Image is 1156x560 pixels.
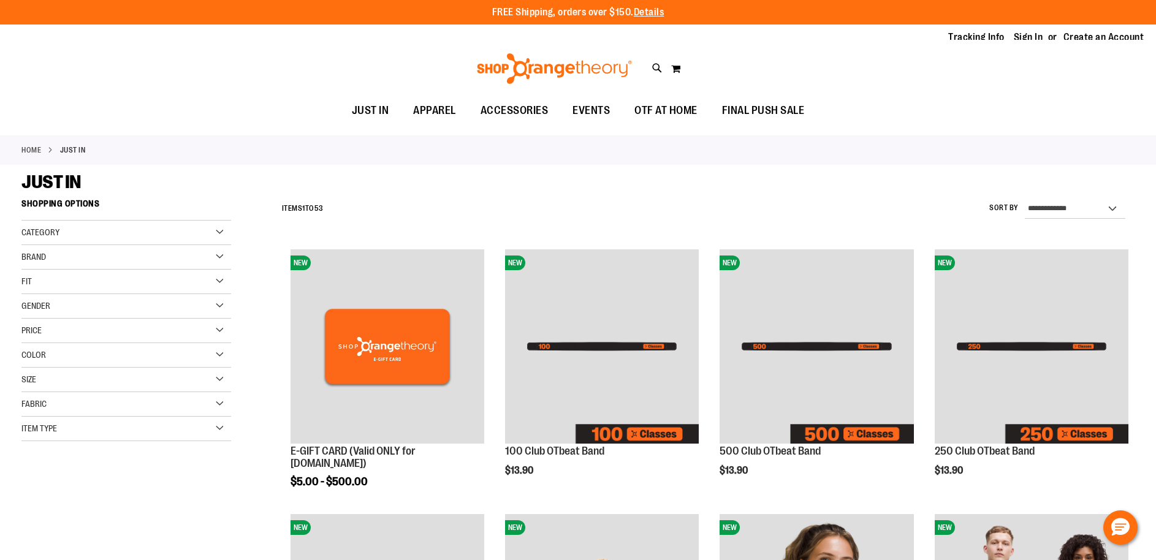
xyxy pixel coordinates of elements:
a: Sign In [1014,31,1043,44]
h2: Items to [282,199,324,218]
span: NEW [505,520,525,535]
span: $13.90 [505,465,535,476]
span: $5.00 - $500.00 [291,475,368,488]
p: FREE Shipping, orders over $150. [492,6,664,20]
span: EVENTS [572,97,610,124]
a: OTF AT HOME [622,97,710,125]
span: NEW [935,255,955,270]
a: Image of 100 Club OTbeat BandNEW [505,249,699,445]
span: APPAREL [413,97,456,124]
a: EVENTS [560,97,622,125]
div: product [713,243,919,501]
img: E-GIFT CARD (Valid ONLY for ShopOrangetheory.com) [291,249,484,443]
span: Fabric [21,399,47,409]
img: Image of 250 Club OTbeat Band [935,249,1128,443]
span: JUST IN [21,172,81,192]
a: ACCESSORIES [468,97,561,125]
a: Create an Account [1063,31,1144,44]
span: OTF AT HOME [634,97,698,124]
a: JUST IN [340,97,401,124]
a: APPAREL [401,97,468,125]
a: Home [21,145,41,156]
a: E-GIFT CARD (Valid ONLY for [DOMAIN_NAME]) [291,445,416,469]
span: Item Type [21,423,57,433]
div: product [929,243,1135,501]
img: Image of 100 Club OTbeat Band [505,249,699,443]
a: Image of 250 Club OTbeat BandNEW [935,249,1128,445]
span: Color [21,350,46,360]
strong: JUST IN [60,145,86,156]
label: Sort By [989,203,1019,213]
span: $13.90 [935,465,965,476]
span: Brand [21,252,46,262]
span: Gender [21,301,50,311]
a: Image of 500 Club OTbeat BandNEW [720,249,913,445]
span: NEW [935,520,955,535]
span: Category [21,227,59,237]
span: NEW [291,255,311,270]
span: NEW [291,520,311,535]
span: $13.90 [720,465,750,476]
span: NEW [720,520,740,535]
a: Tracking Info [948,31,1005,44]
span: JUST IN [352,97,389,124]
span: Size [21,374,36,384]
span: ACCESSORIES [481,97,549,124]
a: Details [634,7,664,18]
div: product [284,243,490,519]
span: FINAL PUSH SALE [722,97,805,124]
span: Price [21,325,42,335]
span: Fit [21,276,32,286]
strong: Shopping Options [21,193,231,221]
img: Image of 500 Club OTbeat Band [720,249,913,443]
span: 53 [314,204,324,213]
a: 500 Club OTbeat Band [720,445,821,457]
a: 100 Club OTbeat Band [505,445,604,457]
a: E-GIFT CARD (Valid ONLY for ShopOrangetheory.com)NEW [291,249,484,445]
span: 1 [302,204,305,213]
span: NEW [720,255,740,270]
div: product [499,243,705,501]
a: FINAL PUSH SALE [710,97,817,125]
button: Hello, have a question? Let’s chat. [1103,510,1138,545]
span: NEW [505,255,525,270]
a: 250 Club OTbeat Band [935,445,1035,457]
img: Shop Orangetheory [475,53,634,84]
